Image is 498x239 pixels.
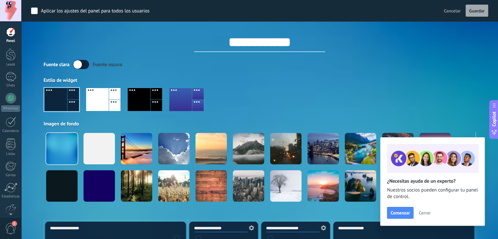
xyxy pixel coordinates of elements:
[1,173,20,177] div: Correo
[1,39,20,43] div: Panel
[387,187,478,200] span: Nuestros socios pueden configurar tu panel de control.
[1,105,20,112] div: WhatsApp
[44,121,476,127] div: Imagen de fondo
[1,83,20,88] div: Chats
[1,129,20,133] div: Calendario
[41,8,150,14] div: Aplicar los ajustes del panel para todos los usuarios
[419,211,431,215] span: Cerrar
[466,5,488,17] button: Guardar
[1,63,20,67] div: Leads
[12,221,17,226] span: 1
[387,207,414,219] button: Comenzar
[391,211,410,215] span: Comenzar
[1,194,20,199] div: Estadísticas
[441,6,463,16] button: Cancelar
[93,62,122,68] div: Fuente oscura
[416,208,433,218] button: Cerrar
[491,112,497,127] span: Copilot
[444,8,461,14] span: Cancelar
[469,9,485,13] span: Guardar
[1,152,20,156] div: Listas
[387,178,478,184] h2: ¿Necesitas ayuda de un experto?
[44,77,476,83] div: Estilo de widget
[44,62,69,68] div: Fuente clara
